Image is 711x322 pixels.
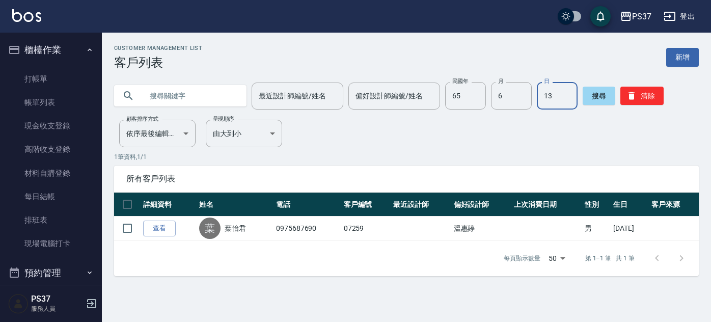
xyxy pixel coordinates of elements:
[126,174,687,184] span: 所有客戶列表
[632,10,651,23] div: PS37
[4,162,98,185] a: 材料自購登錄
[143,221,176,236] a: 查看
[4,91,98,114] a: 帳單列表
[451,193,511,217] th: 偏好設計師
[4,114,98,138] a: 現金收支登錄
[199,218,221,239] div: 葉
[660,7,699,26] button: 登出
[611,193,649,217] th: 生日
[31,304,83,313] p: 服務人員
[114,45,202,51] h2: Customer Management List
[274,193,341,217] th: 電話
[452,77,468,85] label: 民國年
[274,217,341,240] td: 0975687690
[119,120,196,147] div: 依序最後編輯時間
[126,115,158,123] label: 顧客排序方式
[585,254,635,263] p: 第 1–1 筆 共 1 筆
[590,6,611,26] button: save
[544,77,549,85] label: 日
[649,193,699,217] th: 客戶來源
[544,245,569,272] div: 50
[583,87,615,105] button: 搜尋
[341,217,391,240] td: 07259
[616,6,655,27] button: PS37
[4,185,98,208] a: 每日結帳
[511,193,582,217] th: 上次消費日期
[31,294,83,304] h5: PS37
[8,293,29,314] img: Person
[391,193,451,217] th: 最近設計師
[582,193,611,217] th: 性別
[4,67,98,91] a: 打帳單
[451,217,511,240] td: 溫惠婷
[4,232,98,255] a: 現場電腦打卡
[213,115,234,123] label: 呈現順序
[4,37,98,63] button: 櫃檯作業
[4,208,98,232] a: 排班表
[206,120,282,147] div: 由大到小
[504,254,540,263] p: 每頁顯示數量
[114,152,699,162] p: 1 筆資料, 1 / 1
[341,193,391,217] th: 客戶編號
[666,48,699,67] a: 新增
[611,217,649,240] td: [DATE]
[620,87,664,105] button: 清除
[4,138,98,161] a: 高階收支登錄
[4,260,98,286] button: 預約管理
[498,77,503,85] label: 月
[225,223,246,233] a: 葉怡君
[197,193,274,217] th: 姓名
[143,82,238,110] input: 搜尋關鍵字
[114,56,202,70] h3: 客戶列表
[582,217,611,240] td: 男
[141,193,197,217] th: 詳細資料
[12,9,41,22] img: Logo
